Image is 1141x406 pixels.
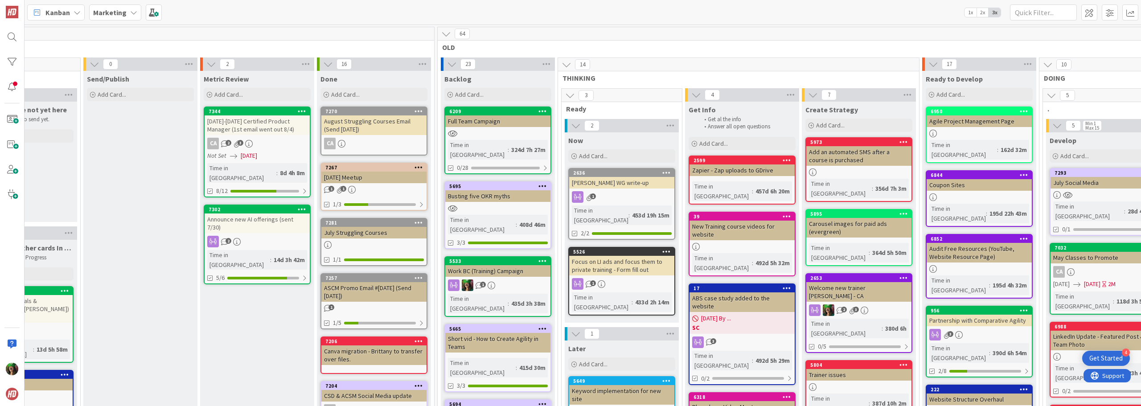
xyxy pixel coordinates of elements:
div: CA [324,138,336,149]
span: Support [19,1,41,12]
a: 7257ASCM Promo Email #[DATE] (Send [DATE])1/5 [320,273,427,329]
span: Add Card... [579,360,607,368]
a: 6209Full Team CampaignTime in [GEOGRAPHIC_DATA]:324d 7h 27m0/28 [444,107,551,174]
a: 17ABS case study added to the website[DATE] By ...SCTime in [GEOGRAPHIC_DATA]:492d 5h 29m0/2 [689,283,796,385]
div: 7344[DATE]-[DATE] Certified Product Manager (1st email went out 8/4) [205,107,310,135]
span: Add Card... [816,121,845,129]
div: 17 [690,284,795,292]
div: 408d 46m [517,220,548,230]
div: 2636 [573,170,674,176]
div: 7302Announce new AI offerings (sent 7/30) [205,205,310,233]
span: 17 [942,59,957,70]
div: Time in [GEOGRAPHIC_DATA] [572,205,628,225]
div: 415d 30m [517,363,548,373]
div: 956Partnership with Comparative Agility [927,307,1032,326]
span: [DATE] By ... [701,314,731,323]
div: 5665 [449,326,550,332]
div: 2653Welcome new trainer [PERSON_NAME] - CA [806,274,911,302]
div: 7206Canva migration - Brittany to transfer over files. [321,337,427,365]
span: : [1124,206,1125,216]
span: Add Card... [455,90,484,98]
div: Time in [GEOGRAPHIC_DATA] [448,140,508,160]
span: : [882,324,883,333]
div: Time in [GEOGRAPHIC_DATA] [1053,363,1110,383]
div: Time in [GEOGRAPHIC_DATA] [692,351,752,370]
span: 0/5 [818,342,826,351]
div: Agile Project Management Page [927,115,1032,127]
div: 7267[DATE] Meetup [321,164,427,183]
span: 2/8 [938,366,947,376]
div: Time in [GEOGRAPHIC_DATA] [207,250,270,270]
div: 5804 [810,362,911,368]
div: 6209Full Team Campaign [445,107,550,127]
a: 7206Canva migration - Brittany to transfer over files. [320,336,427,374]
a: 39New Training course videos for websiteTime in [GEOGRAPHIC_DATA]:492d 5h 32m [689,212,796,276]
div: 17 [694,285,795,291]
span: 1 [341,186,346,192]
span: 1/3 [333,200,341,209]
div: 17ABS case study added to the website [690,284,795,312]
span: 0/2 [1062,386,1071,396]
span: 3 [853,307,859,312]
div: 222 [931,386,1032,393]
div: 7204 [325,383,427,389]
div: 5649Keyword implementation for new site [569,377,674,405]
div: 7206 [325,338,427,344]
span: 2 [841,307,847,312]
div: 5895Carousel images for paid ads (evergreen) [806,210,911,238]
div: 39 [694,213,795,220]
span: Send/Publish [87,74,129,83]
input: Quick Filter... [1010,4,1077,21]
div: Short vid - How to Create Agility in Teams [445,333,550,353]
div: Announce new AI offerings (sent 7/30) [205,213,310,233]
div: Partnership with Comparative Agility [927,315,1032,326]
div: Time in [GEOGRAPHIC_DATA] [448,215,516,234]
div: 8d 4h 8m [278,168,307,178]
div: ABS case study added to the website [690,292,795,312]
a: 2636[PERSON_NAME] WG write-upTime in [GEOGRAPHIC_DATA]:453d 19h 15m2/2 [568,168,675,240]
div: Time in [GEOGRAPHIC_DATA] [929,275,989,295]
div: 5665 [445,325,550,333]
div: 13d 5h 58m [34,344,70,354]
span: 1 [590,193,596,199]
div: 6844 [931,172,1032,178]
a: 5695Busting five OKR mythsTime in [GEOGRAPHIC_DATA]:408d 46m3/3 [444,181,551,249]
span: : [270,255,271,265]
div: 5973 [806,138,911,146]
div: Time in [GEOGRAPHIC_DATA] [809,243,869,262]
span: Backlog [444,74,472,83]
span: : [752,356,753,365]
div: 7267 [325,164,427,171]
div: 5649 [573,378,674,384]
div: 39 [690,213,795,221]
div: 195d 22h 43m [987,209,1029,218]
div: 6852Audit Free Resources (YouTube, Website Resource Page) [927,235,1032,262]
div: 457d 6h 20m [753,186,792,196]
div: SL [806,304,911,316]
a: 7267[DATE] Meetup1/3 [320,163,427,211]
span: 1x [965,8,977,17]
div: 7344 [205,107,310,115]
span: : [33,344,34,354]
span: 8/12 [216,186,228,196]
div: SL [445,279,550,291]
div: [PERSON_NAME] WG write-up [569,177,674,189]
a: 6950Agile Project Management PageTime in [GEOGRAPHIC_DATA]:162d 32m [926,107,1033,163]
div: 435d 3h 38m [509,299,548,308]
div: Time in [GEOGRAPHIC_DATA] [809,319,882,338]
div: 6950Agile Project Management Page [927,107,1032,127]
div: Coupon Sites [927,179,1032,191]
div: 6844Coupon Sites [927,171,1032,191]
div: 492d 5h 32m [753,258,792,268]
span: : [869,248,870,258]
div: Work BC (Training) Campaign [445,265,550,277]
div: Focus on LI ads and focus them to private training - Form fill out [569,256,674,275]
div: Website Structure Overhaul [927,394,1032,405]
b: Marketing [93,8,127,17]
div: 5649 [569,377,674,385]
div: 6950 [927,107,1032,115]
div: Time in [GEOGRAPHIC_DATA] [692,181,752,201]
div: CA [321,138,427,149]
div: 7257 [325,275,427,281]
span: 0/2 [701,374,710,383]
